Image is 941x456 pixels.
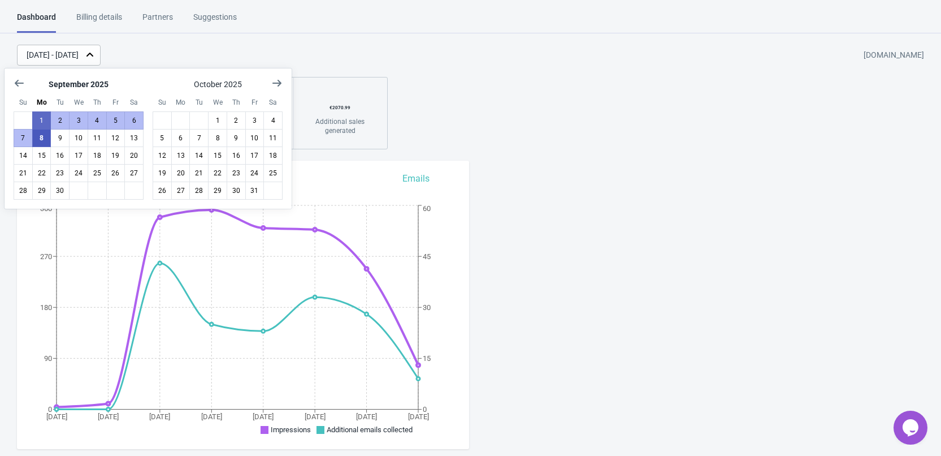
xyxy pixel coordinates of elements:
button: October 16 2025 [227,147,246,165]
button: September 11 2025 [88,129,107,147]
div: Sunday [14,93,33,112]
div: Tuesday [51,93,70,112]
div: Billing details [76,11,122,31]
button: September 29 2025 [32,182,51,200]
button: October 25 2025 [263,164,283,182]
tspan: [DATE] [408,412,429,421]
button: September 7 2025 [14,129,33,147]
button: September 19 2025 [106,147,125,165]
button: September 26 2025 [106,164,125,182]
div: [DATE] - [DATE] [27,49,79,61]
button: September 16 2025 [50,147,70,165]
tspan: 45 [423,252,431,261]
div: Saturday [124,93,144,112]
button: October 2 2025 [227,111,246,130]
div: Wednesday [208,93,227,112]
tspan: 90 [44,354,52,363]
button: September 24 2025 [69,164,88,182]
tspan: [DATE] [149,412,170,421]
iframe: chat widget [894,411,930,445]
button: September 12 2025 [106,129,125,147]
button: October 28 2025 [189,182,209,200]
button: October 6 2025 [171,129,190,147]
tspan: [DATE] [201,412,222,421]
button: October 30 2025 [227,182,246,200]
button: September 21 2025 [14,164,33,182]
div: Dashboard [17,11,56,33]
button: September 20 2025 [124,147,144,165]
tspan: [DATE] [46,412,67,421]
button: October 23 2025 [227,164,246,182]
div: [DOMAIN_NAME] [864,45,924,66]
button: October 4 2025 [263,111,283,130]
button: September 3 2025 [69,111,88,130]
button: Today September 8 2025 [32,129,51,147]
button: September 23 2025 [50,164,70,182]
button: September 13 2025 [124,129,144,147]
div: Friday [106,93,125,112]
button: October 19 2025 [153,164,172,182]
button: Show next month, November 2025 [267,73,287,93]
div: Suggestions [193,11,237,31]
div: Monday [32,93,51,112]
button: October 10 2025 [245,129,264,147]
button: September 14 2025 [14,147,33,165]
tspan: [DATE] [253,412,274,421]
button: September 17 2025 [69,147,88,165]
div: Tuesday [189,93,209,112]
button: October 27 2025 [171,182,190,200]
button: September 28 2025 [14,182,33,200]
button: October 29 2025 [208,182,227,200]
button: September 10 2025 [69,129,88,147]
tspan: 180 [40,303,52,312]
tspan: 60 [423,204,431,213]
button: September 25 2025 [88,164,107,182]
button: October 11 2025 [263,129,283,147]
tspan: [DATE] [356,412,377,421]
button: October 20 2025 [171,164,190,182]
div: Wednesday [69,93,88,112]
span: Additional emails collected [327,425,413,434]
button: September 22 2025 [32,164,51,182]
button: October 21 2025 [189,164,209,182]
div: Monday [171,93,190,112]
tspan: 15 [423,354,431,363]
button: October 1 2025 [208,111,227,130]
button: September 4 2025 [88,111,107,130]
div: Friday [245,93,264,112]
button: September 2 2025 [50,111,70,130]
tspan: [DATE] [98,412,119,421]
button: September 5 2025 [106,111,125,130]
button: October 22 2025 [208,164,227,182]
tspan: 0 [423,405,427,414]
tspan: 30 [423,303,431,312]
button: October 26 2025 [153,182,172,200]
span: Impressions [271,425,311,434]
button: October 24 2025 [245,164,264,182]
button: October 17 2025 [245,147,264,165]
button: September 27 2025 [124,164,144,182]
div: Thursday [227,93,246,112]
div: Additional sales generated [305,117,375,135]
button: October 18 2025 [263,147,283,165]
button: October 13 2025 [171,147,190,165]
button: October 15 2025 [208,147,227,165]
tspan: 270 [40,252,52,261]
button: September 15 2025 [32,147,51,165]
button: September 30 2025 [50,182,70,200]
div: Saturday [263,93,283,112]
button: October 14 2025 [189,147,209,165]
div: Partners [142,11,173,31]
button: September 1 2025 [32,111,51,130]
button: September 6 2025 [124,111,144,130]
button: October 8 2025 [208,129,227,147]
div: Sunday [153,93,172,112]
button: September 9 2025 [50,129,70,147]
button: October 12 2025 [153,147,172,165]
button: Show previous month, August 2025 [9,73,29,93]
button: October 7 2025 [189,129,209,147]
button: September 18 2025 [88,147,107,165]
tspan: [DATE] [305,412,326,421]
button: October 31 2025 [245,182,264,200]
button: October 9 2025 [227,129,246,147]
